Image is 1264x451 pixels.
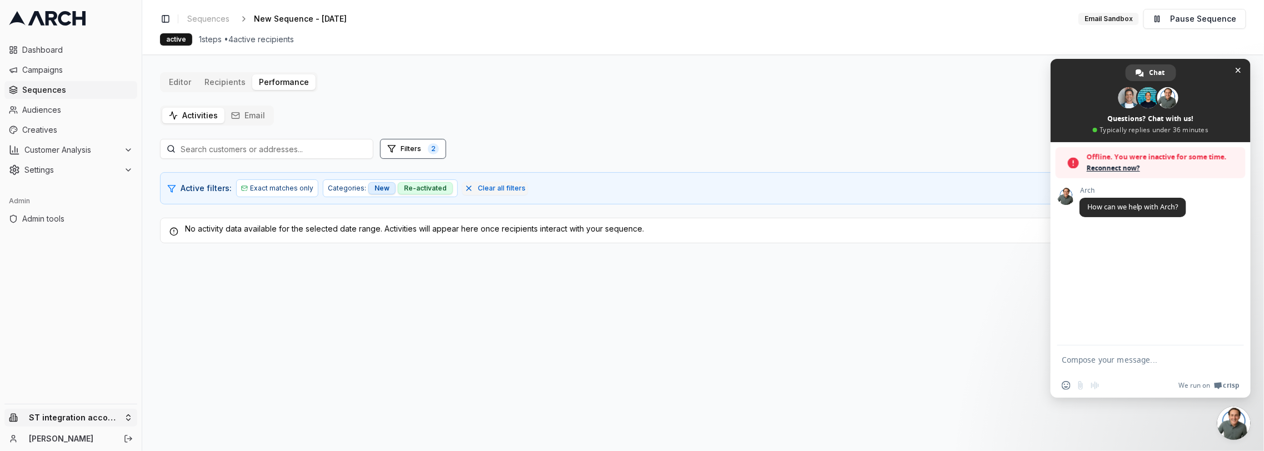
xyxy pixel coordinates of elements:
[1126,64,1176,81] div: Chat
[199,34,294,45] span: 1 steps • 4 active recipients
[4,210,137,228] a: Admin tools
[181,183,232,194] span: Active filters:
[4,101,137,119] a: Audiences
[24,144,119,156] span: Customer Analysis
[328,184,366,193] span: Categories:
[428,143,439,154] span: 2
[1143,9,1246,29] button: Pause Sequence
[183,11,234,27] a: Sequences
[22,124,133,136] span: Creatives
[169,223,1237,234] div: No activity data available for the selected date range. Activities will appear here once recipien...
[462,182,528,195] button: Clear all filters
[380,139,446,159] button: Open filters (2 active)
[4,41,137,59] a: Dashboard
[4,409,137,427] button: ST integration account
[1150,64,1165,81] span: Chat
[250,184,313,193] span: Exact matches only
[4,121,137,139] a: Creatives
[4,161,137,179] button: Settings
[1062,381,1071,390] span: Insert an emoji
[183,11,364,27] nav: breadcrumb
[162,108,224,123] button: Activities
[24,164,119,176] span: Settings
[252,74,316,90] button: Performance
[224,108,272,123] button: Email
[1179,381,1211,390] span: We run on
[187,13,229,24] span: Sequences
[4,192,137,210] div: Admin
[121,431,136,447] button: Log out
[4,141,137,159] button: Customer Analysis
[1087,202,1178,212] span: How can we help with Arch?
[22,84,133,96] span: Sequences
[478,184,526,193] span: Clear all filters
[1179,381,1240,390] a: We run onCrisp
[1232,64,1244,76] span: Close chat
[198,74,252,90] button: Recipients
[22,213,133,224] span: Admin tools
[162,74,198,90] button: Editor
[254,13,347,24] span: New Sequence - [DATE]
[1078,13,1139,25] div: Email Sandbox
[1087,163,1240,174] span: Reconnect now?
[160,139,373,159] input: Search customers or addresses...
[4,81,137,99] a: Sequences
[398,182,453,194] div: Re-activated
[1223,381,1240,390] span: Crisp
[368,182,396,194] div: New
[1062,355,1215,365] textarea: Compose your message...
[22,64,133,76] span: Campaigns
[4,61,137,79] a: Campaigns
[29,433,112,444] a: [PERSON_NAME]
[1087,152,1240,163] span: Offline. You were inactive for some time.
[29,413,119,423] span: ST integration account
[22,44,133,56] span: Dashboard
[160,33,192,46] div: active
[1217,407,1251,440] div: Close chat
[1080,187,1186,194] span: Arch
[22,104,133,116] span: Audiences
